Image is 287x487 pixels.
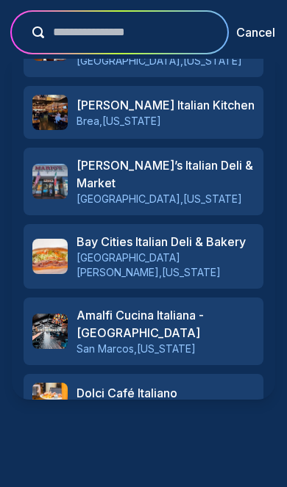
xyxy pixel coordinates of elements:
[32,164,68,199] img: Mario’s Italian Deli & Market
[77,54,255,68] p: [GEOGRAPHIC_DATA] , [US_STATE]
[77,342,255,356] p: San Marcos , [US_STATE]
[77,233,255,250] h3: Bay Cities Italian Deli & Bakery
[236,24,275,41] button: Cancel
[32,95,68,130] img: Bruno’s Italian Kitchen
[77,96,255,114] h3: [PERSON_NAME] Italian Kitchen
[77,192,255,206] p: [GEOGRAPHIC_DATA] , [US_STATE]
[32,239,68,274] img: Bay Cities Italian Deli & Bakery
[77,384,255,402] h3: Dolci Café Italiano
[32,314,68,349] img: Amalfi Cucina Italiana - San Marcos
[77,114,255,129] p: Brea , [US_STATE]
[32,383,68,418] img: Dolci Café Italiano
[77,156,255,192] h3: [PERSON_NAME]’s Italian Deli & Market
[77,250,255,280] p: [GEOGRAPHIC_DATA][PERSON_NAME] , [US_STATE]
[77,306,255,342] h3: Amalfi Cucina Italiana - [GEOGRAPHIC_DATA]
